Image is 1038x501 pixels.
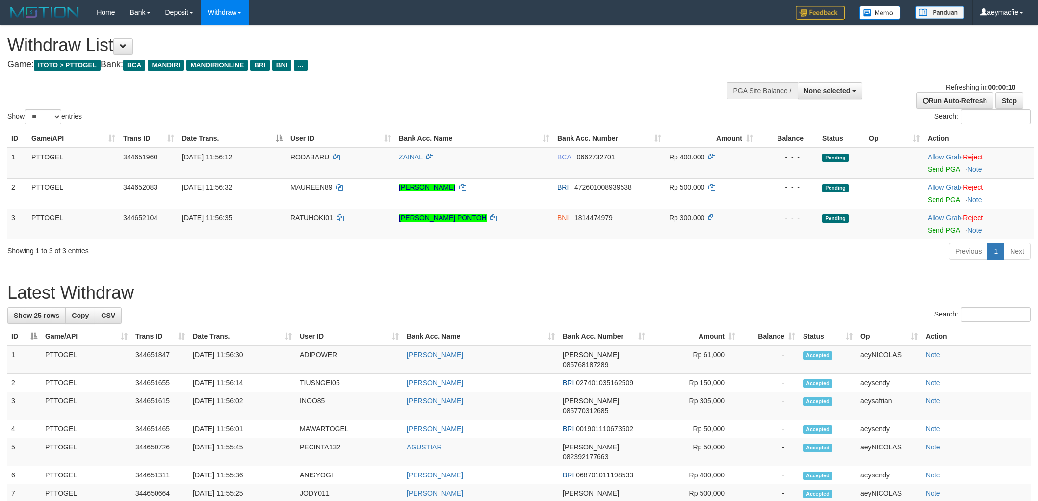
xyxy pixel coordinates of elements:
[7,178,27,209] td: 2
[856,420,922,438] td: aeysendy
[131,327,189,345] th: Trans ID: activate to sort column ascending
[119,130,178,148] th: Trans ID: activate to sort column ascending
[967,196,982,204] a: Note
[296,327,403,345] th: User ID: activate to sort column ascending
[286,130,395,148] th: User ID: activate to sort column ascending
[407,397,463,405] a: [PERSON_NAME]
[294,60,307,71] span: ...
[557,214,569,222] span: BNI
[928,153,963,161] span: ·
[926,425,940,433] a: Note
[761,152,814,162] div: - - -
[41,327,131,345] th: Game/API: activate to sort column ascending
[189,327,296,345] th: Date Trans.: activate to sort column ascending
[649,466,739,484] td: Rp 400,000
[967,165,982,173] a: Note
[95,307,122,324] a: CSV
[123,184,157,191] span: 344652083
[189,392,296,420] td: [DATE] 11:56:02
[796,6,845,20] img: Feedback.jpg
[922,327,1031,345] th: Action
[399,184,455,191] a: [PERSON_NAME]
[272,60,291,71] span: BNI
[727,82,797,99] div: PGA Site Balance /
[946,83,1015,91] span: Refreshing in:
[557,153,571,161] span: BCA
[865,130,924,148] th: Op: activate to sort column ascending
[14,312,59,319] span: Show 25 rows
[961,307,1031,322] input: Search:
[926,489,940,497] a: Note
[407,351,463,359] a: [PERSON_NAME]
[926,471,940,479] a: Note
[928,165,960,173] a: Send PGA
[7,130,27,148] th: ID
[7,35,682,55] h1: Withdraw List
[926,379,940,387] a: Note
[649,345,739,374] td: Rp 61,000
[182,153,232,161] span: [DATE] 11:56:12
[915,6,964,19] img: panduan.png
[822,184,849,192] span: Pending
[928,184,963,191] span: ·
[407,425,463,433] a: [PERSON_NAME]
[7,307,66,324] a: Show 25 rows
[822,214,849,223] span: Pending
[407,489,463,497] a: [PERSON_NAME]
[856,327,922,345] th: Op: activate to sort column ascending
[7,5,82,20] img: MOTION_logo.png
[856,466,922,484] td: aeysendy
[399,153,423,161] a: ZAINAL
[131,392,189,420] td: 344651615
[856,392,922,420] td: aeysafrian
[27,130,119,148] th: Game/API: activate to sort column ascending
[101,312,115,319] span: CSV
[761,183,814,192] div: - - -
[669,153,704,161] span: Rp 400.000
[563,443,619,451] span: [PERSON_NAME]
[296,345,403,374] td: ADIPOWER
[669,184,704,191] span: Rp 500.000
[798,82,863,99] button: None selected
[739,327,799,345] th: Balance: activate to sort column ascending
[557,184,569,191] span: BRI
[296,374,403,392] td: TIUSNGEI05
[131,420,189,438] td: 344651465
[649,327,739,345] th: Amount: activate to sort column ascending
[41,466,131,484] td: PTTOGEL
[182,214,232,222] span: [DATE] 11:56:35
[649,420,739,438] td: Rp 50,000
[803,351,832,360] span: Accepted
[189,466,296,484] td: [DATE] 11:55:36
[928,226,960,234] a: Send PGA
[856,345,922,374] td: aeyNICOLAS
[934,109,1031,124] label: Search:
[189,374,296,392] td: [DATE] 11:56:14
[34,60,101,71] span: ITOTO > PTTOGEL
[859,6,901,20] img: Button%20Memo.svg
[563,425,574,433] span: BRI
[563,453,608,461] span: Copy 082392177663 to clipboard
[189,345,296,374] td: [DATE] 11:56:30
[928,153,961,161] a: Allow Grab
[290,153,329,161] span: RODABARU
[178,130,286,148] th: Date Trans.: activate to sort column descending
[290,214,333,222] span: RATUHOKI01
[649,438,739,466] td: Rp 50,000
[7,345,41,374] td: 1
[803,444,832,452] span: Accepted
[924,178,1034,209] td: ·
[407,379,463,387] a: [PERSON_NAME]
[563,361,608,369] span: Copy 085768187289 to clipboard
[576,471,633,479] span: Copy 068701011198533 to clipboard
[916,92,993,109] a: Run Auto-Refresh
[856,374,922,392] td: aeysendy
[739,420,799,438] td: -
[761,213,814,223] div: - - -
[799,327,856,345] th: Status: activate to sort column ascending
[7,209,27,239] td: 3
[926,397,940,405] a: Note
[123,214,157,222] span: 344652104
[928,184,961,191] a: Allow Grab
[577,153,615,161] span: Copy 0662732701 to clipboard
